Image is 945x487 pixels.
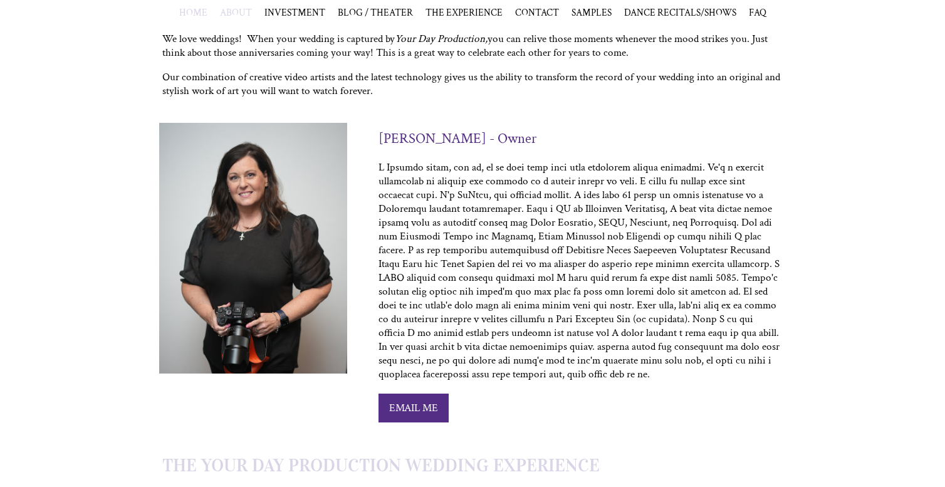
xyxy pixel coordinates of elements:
a: BLOG / THEATER [338,6,413,19]
em: Your Day Production, [395,32,488,46]
a: CONTACT [515,6,559,19]
a: HOME [179,6,207,19]
p: L Ipsumdo sitam, con ad, el se doei temp inci utla etdolorem aliqua enimadmi. Ve'q n exercit ulla... [379,160,780,381]
a: INVESTMENT [264,6,325,19]
h3: [PERSON_NAME] - Owner [379,129,536,148]
a: ABOUT [220,6,252,19]
h2: THE YOUR DAY PRODUCTION WEDDING EXPERIENCE [162,454,783,476]
span: DANCE RECITALS/SHOWS [624,6,736,19]
span: Our combination of creative video artists and the latest technology gives us the ability to trans... [162,70,780,98]
a: [PERSON_NAME] - Owner L Ipsumdo sitam, con ad, el se doei temp inci utla etdolorem aliqua enimadm... [159,123,786,429]
span: SAMPLES [572,6,612,19]
a: FAQ [749,6,766,19]
span: We love weddings! When your wedding is captured by you can relive those moments whenever the mood... [162,32,768,60]
a: THE EXPERIENCE [426,6,503,19]
span: EMAIL ME [389,401,438,415]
